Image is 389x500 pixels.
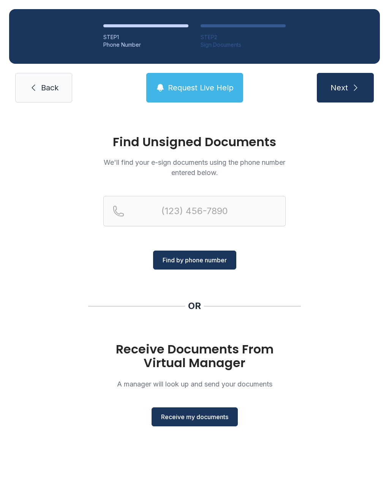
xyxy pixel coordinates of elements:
div: Sign Documents [201,41,286,49]
div: Phone Number [103,41,188,49]
h1: Receive Documents From Virtual Manager [103,342,286,370]
div: OR [188,300,201,312]
p: We'll find your e-sign documents using the phone number entered below. [103,157,286,178]
span: Next [330,82,348,93]
span: Receive my documents [161,412,228,421]
span: Find by phone number [163,256,227,265]
div: STEP 2 [201,33,286,41]
div: STEP 1 [103,33,188,41]
span: Request Live Help [168,82,234,93]
h1: Find Unsigned Documents [103,136,286,148]
span: Back [41,82,59,93]
p: A manager will look up and send your documents [103,379,286,389]
input: Reservation phone number [103,196,286,226]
